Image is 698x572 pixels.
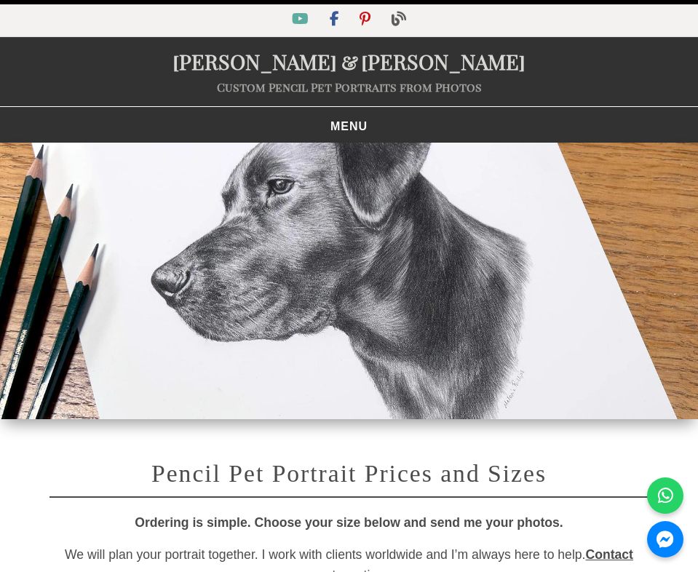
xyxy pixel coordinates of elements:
a: Custom Pencil Pet Portraits from Photos [217,79,482,95]
p: Ordering is simple. Choose your size below and send me your photos. [49,512,649,533]
h1: Pencil Pet Portrait Prices and Sizes [49,437,649,497]
a: Facebook [321,14,351,26]
a: [PERSON_NAME]&[PERSON_NAME] [172,47,526,75]
a: Blog [383,14,415,26]
a: WhatsApp [647,477,683,514]
button: Toggle navigation [321,117,377,136]
a: Pinterest [351,14,382,26]
span: & [337,47,361,75]
a: YouTube [283,14,320,26]
span: MENU [330,121,368,132]
a: Messenger [647,521,683,557]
